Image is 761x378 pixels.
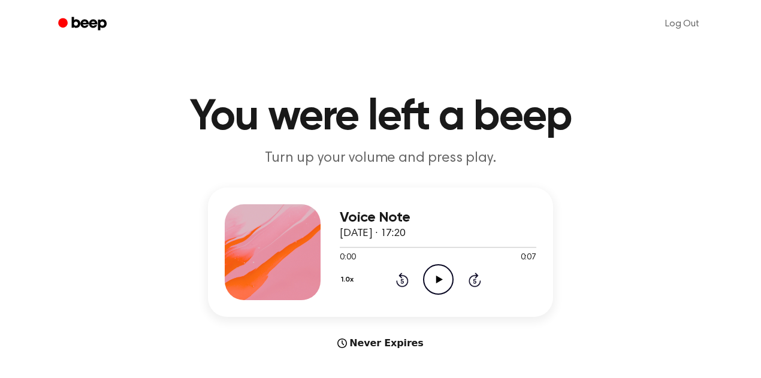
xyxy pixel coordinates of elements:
span: 0:07 [521,252,536,264]
div: Never Expires [208,336,553,350]
span: 0:00 [340,252,355,264]
span: [DATE] · 17:20 [340,228,406,239]
button: 1.0x [340,270,358,290]
p: Turn up your volume and press play. [150,149,611,168]
a: Log Out [653,10,711,38]
h1: You were left a beep [74,96,687,139]
a: Beep [50,13,117,36]
h3: Voice Note [340,210,536,226]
